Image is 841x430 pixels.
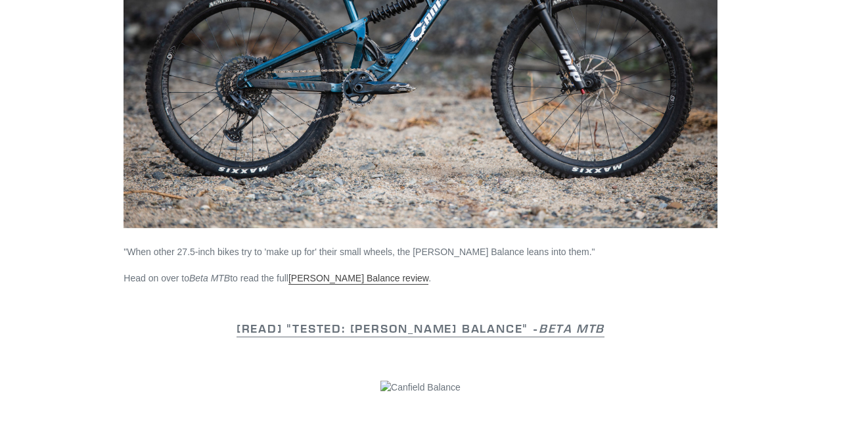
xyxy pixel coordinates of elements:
[124,245,717,259] p: "When other 27.5-inch bikes try to 'make up for' their small wheels, the [PERSON_NAME] Balance le...
[539,321,604,336] em: Beta MTB
[124,272,717,285] p: Head on over to to read the full .
[237,321,604,337] a: [READ] "Tested: [PERSON_NAME] Balance" -Beta MTB
[380,381,461,394] img: Canfield Balance
[189,273,230,283] em: Beta MTB
[288,273,428,285] a: [PERSON_NAME] Balance review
